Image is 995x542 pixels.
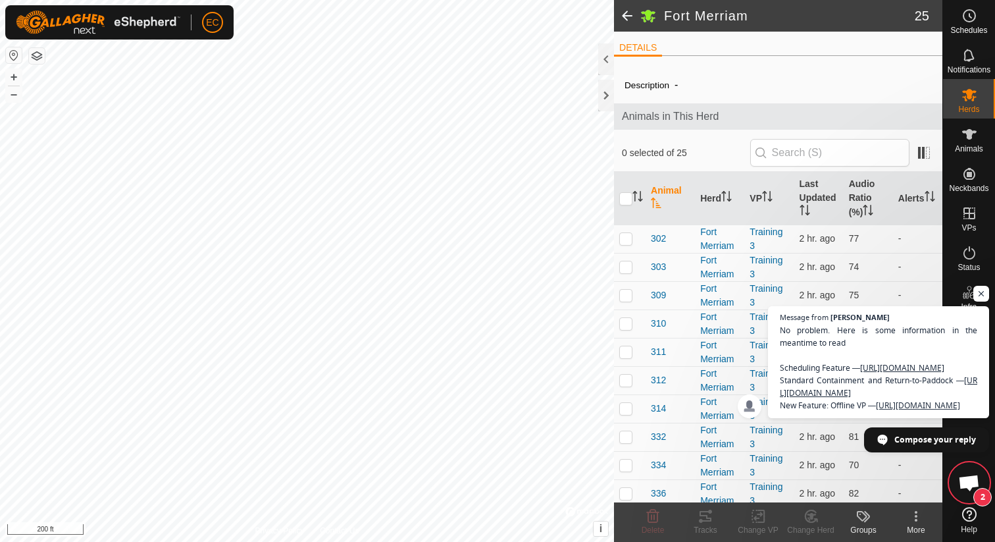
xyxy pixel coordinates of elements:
a: Training 3 [750,255,782,279]
span: 25 [915,6,929,26]
span: 2 [973,488,992,506]
span: 312 [651,373,666,387]
span: 75 [849,290,859,300]
th: VP [744,172,794,225]
th: Alerts [893,172,942,225]
p-sorticon: Activate to sort [863,207,873,217]
span: 314 [651,402,666,416]
div: Fort Merriam [700,395,739,423]
div: Change Herd [784,524,837,536]
div: Fort Merriam [700,423,739,451]
span: Animals in This Herd [622,109,934,124]
span: Infra [961,303,977,311]
p-sorticon: Activate to sort [721,193,732,203]
td: - [893,253,942,281]
span: i [600,523,602,534]
a: Privacy Policy [255,525,304,537]
div: Fort Merriam [700,339,739,366]
span: 311 [651,345,666,359]
span: No problem. Here is some information in the meantime to read Scheduling Feature — Standard Contai... [780,324,977,412]
span: 82 [849,488,859,499]
span: Neckbands [949,184,988,192]
span: Oct 9, 2025, 7:34 PM [800,460,836,470]
td: - [893,225,942,253]
span: 310 [651,317,666,331]
span: 303 [651,260,666,274]
div: Fort Merriam [700,310,739,338]
span: Compose your reply [894,428,976,451]
a: Training 3 [750,283,782,308]
button: Map Layers [29,48,45,64]
button: Reset Map [6,47,22,63]
button: + [6,69,22,85]
span: EC [206,16,218,30]
span: Status [957,263,980,271]
img: Gallagher Logo [16,11,180,34]
span: Animals [955,145,983,153]
span: Message from [780,313,829,321]
a: Training 3 [750,453,782,477]
div: Fort Merriam [700,282,739,310]
td: - [893,281,942,310]
p-sorticon: Activate to sort [632,193,643,203]
div: Open chat [950,463,989,502]
th: Herd [695,172,744,225]
span: 74 [849,261,859,272]
span: Notifications [948,66,990,74]
a: Training 3 [750,368,782,393]
td: - [893,479,942,508]
span: Help [961,526,977,533]
span: Oct 9, 2025, 7:34 PM [800,233,836,244]
span: Herds [958,105,979,113]
span: 70 [849,460,859,470]
div: Fort Merriam [700,480,739,508]
a: Help [943,502,995,539]
label: Description [625,80,669,90]
div: Fort Merriam [700,225,739,253]
li: DETAILS [614,41,662,57]
div: Fort Merriam [700,254,739,281]
span: Oct 9, 2025, 7:34 PM [800,488,836,499]
a: Training 3 [750,227,782,251]
div: Tracks [679,524,732,536]
span: Delete [642,526,665,535]
span: 336 [651,487,666,501]
div: Groups [837,524,890,536]
span: Oct 9, 2025, 7:34 PM [800,290,836,300]
a: Training 3 [750,312,782,336]
th: Last Updated [794,172,844,225]
p-sorticon: Activate to sort [762,193,773,203]
div: Fort Merriam [700,452,739,479]
th: Animal [646,172,695,225]
p-sorticon: Activate to sort [651,200,661,210]
a: Training 3 [750,425,782,449]
p-sorticon: Activate to sort [925,193,935,203]
span: 309 [651,288,666,302]
span: 0 selected of 25 [622,146,750,160]
span: Schedules [950,26,987,34]
p-sorticon: Activate to sort [800,207,810,217]
td: - [893,451,942,479]
div: Fort Merriam [700,367,739,394]
a: Contact Us [320,525,359,537]
a: Training 3 [750,396,782,421]
h2: Fort Merriam [664,8,915,24]
div: Change VP [732,524,784,536]
span: 332 [651,430,666,444]
button: i [594,522,608,536]
span: 334 [651,458,666,472]
span: [PERSON_NAME] [830,313,890,321]
input: Search (S) [750,139,909,167]
span: Oct 9, 2025, 7:34 PM [800,261,836,272]
span: 77 [849,233,859,244]
button: – [6,86,22,102]
th: Audio Ratio (%) [844,172,893,225]
span: 302 [651,232,666,246]
a: Training 3 [750,481,782,506]
a: Training 3 [750,340,782,364]
span: - [669,74,683,95]
span: VPs [961,224,976,232]
div: More [890,524,942,536]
